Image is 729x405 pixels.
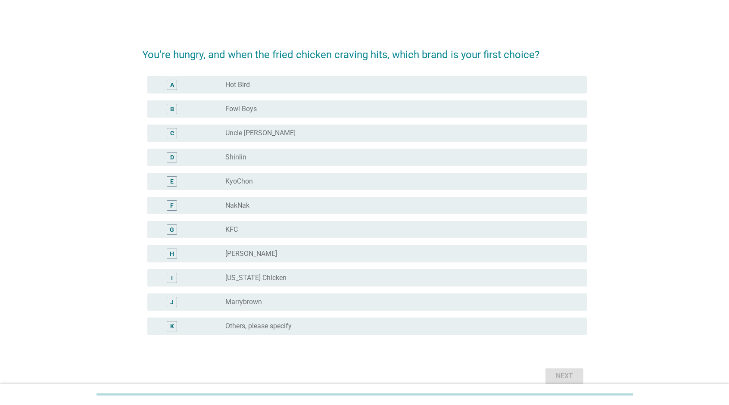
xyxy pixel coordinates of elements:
[170,297,174,306] div: J
[225,274,287,282] label: [US_STATE] Chicken
[225,322,292,330] label: Others, please specify
[170,249,174,258] div: H
[225,129,296,137] label: Uncle [PERSON_NAME]
[170,321,174,330] div: K
[225,177,253,186] label: KyoChon
[225,81,250,89] label: Hot Bird
[225,105,257,113] label: Fowl Boys
[225,225,238,234] label: KFC
[142,38,587,62] h2: You’re hungry, and when the fried chicken craving hits, which brand is your first choice?
[170,104,174,113] div: B
[170,201,174,210] div: F
[171,273,173,282] div: I
[225,298,262,306] label: Marrybrown
[170,225,174,234] div: G
[225,249,277,258] label: [PERSON_NAME]
[225,153,246,162] label: Shinlin
[170,177,174,186] div: E
[170,153,174,162] div: D
[225,201,249,210] label: NakNak
[170,128,174,137] div: C
[170,80,174,89] div: A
